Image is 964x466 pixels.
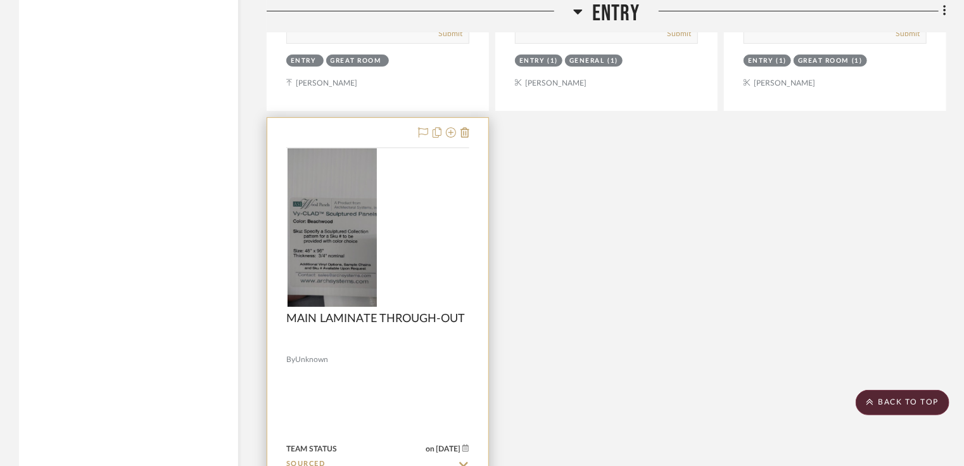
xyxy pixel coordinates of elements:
scroll-to-top-button: BACK TO TOP [856,390,949,415]
div: Great Room [331,56,381,66]
span: on [426,445,435,453]
span: By [286,354,295,366]
div: ENTRY [291,56,316,66]
div: Team Status [286,443,337,455]
div: (1) [608,56,619,66]
button: Submit [438,28,462,39]
div: GENERAL [569,56,605,66]
span: MAIN LAMINATE THROUGH-OUT [286,312,465,326]
div: ENTRY [748,56,773,66]
span: [DATE] [435,444,462,453]
button: Submit [896,28,920,39]
div: (1) [548,56,559,66]
div: 0 [287,148,377,307]
button: Submit [667,28,691,39]
div: (1) [777,56,787,66]
div: ENTRY [519,56,545,66]
div: (1) [852,56,863,66]
span: Unknown [295,354,328,366]
div: Great Room [798,56,849,66]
